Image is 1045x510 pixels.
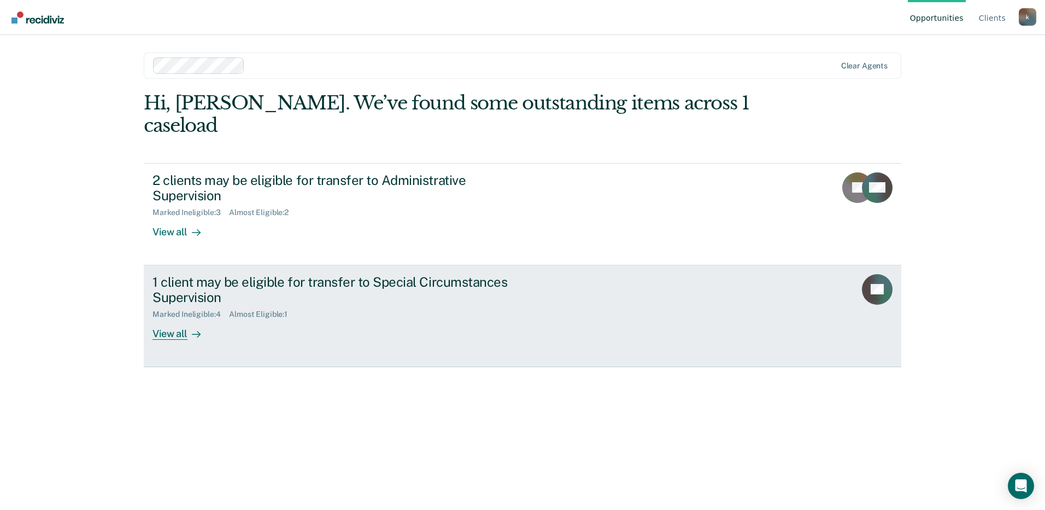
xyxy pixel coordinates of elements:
[229,310,296,319] div: Almost Eligible : 1
[11,11,64,24] img: Recidiviz
[152,319,214,340] div: View all
[152,217,214,239] div: View all
[1019,8,1036,26] button: Profile dropdown button
[229,208,297,217] div: Almost Eligible : 2
[144,265,901,367] a: 1 client may be eligible for transfer to Special Circumstances SupervisionMarked Ineligible:4Almo...
[152,310,229,319] div: Marked Ineligible : 4
[152,274,536,306] div: 1 client may be eligible for transfer to Special Circumstances Supervision
[1008,473,1034,499] div: Open Intercom Messenger
[841,61,888,71] div: Clear agents
[152,172,536,204] div: 2 clients may be eligible for transfer to Administrative Supervision
[144,163,901,265] a: 2 clients may be eligible for transfer to Administrative SupervisionMarked Ineligible:3Almost Eli...
[144,92,750,137] div: Hi, [PERSON_NAME]. We’ve found some outstanding items across 1 caseload
[152,208,229,217] div: Marked Ineligible : 3
[1019,8,1036,26] div: k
